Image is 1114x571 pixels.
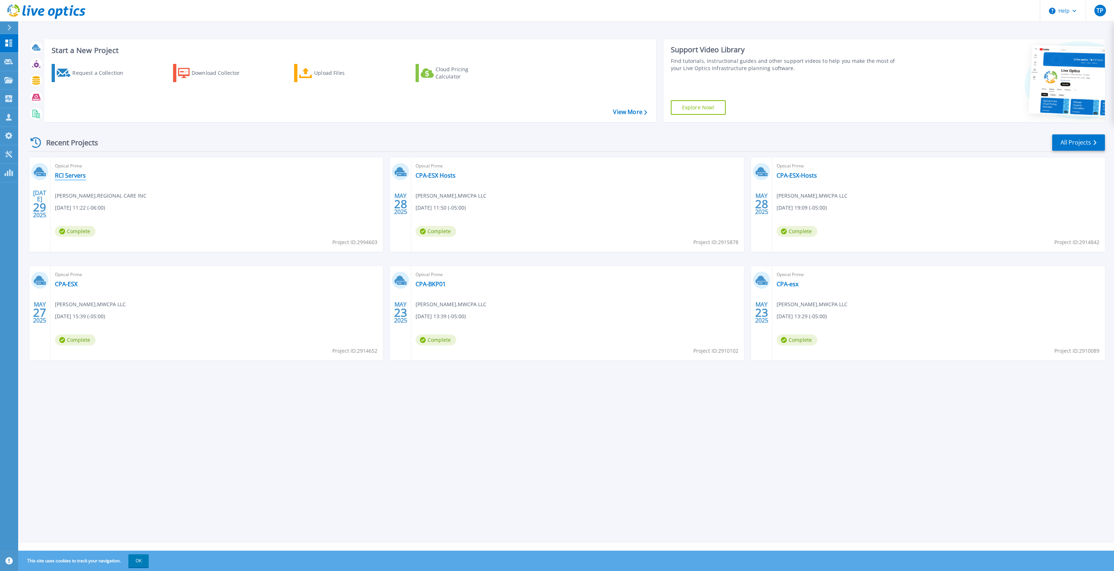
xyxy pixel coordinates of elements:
[394,191,408,217] div: MAY 2025
[613,109,647,116] a: View More
[55,335,96,345] span: Complete
[755,191,769,217] div: MAY 2025
[55,226,96,237] span: Complete
[777,335,817,345] span: Complete
[1052,134,1105,151] a: All Projects
[777,226,817,237] span: Complete
[52,46,647,54] h3: Start a New Project
[33,309,46,316] span: 27
[55,300,126,308] span: [PERSON_NAME] , MWCPA LLC
[55,172,86,179] a: RCI Servers
[755,299,769,326] div: MAY 2025
[693,238,738,246] span: Project ID: 2915878
[314,66,372,80] div: Upload Files
[416,64,497,82] a: Cloud Pricing Calculator
[777,300,847,308] span: [PERSON_NAME] , MWCPA LLC
[416,312,466,320] span: [DATE] 13:39 (-05:00)
[755,309,768,316] span: 23
[55,312,105,320] span: [DATE] 15:39 (-05:00)
[1054,347,1099,355] span: Project ID: 2910089
[777,280,798,288] a: CPA-esx
[777,312,827,320] span: [DATE] 13:29 (-05:00)
[1097,8,1103,13] span: TP
[332,347,377,355] span: Project ID: 2914652
[436,66,494,80] div: Cloud Pricing Calculator
[52,64,133,82] a: Request a Collection
[55,162,379,170] span: Optical Prime
[394,309,407,316] span: 23
[294,64,375,82] a: Upload Files
[777,271,1101,279] span: Optical Prime
[416,226,456,237] span: Complete
[55,204,105,212] span: [DATE] 11:22 (-06:00)
[55,192,147,200] span: [PERSON_NAME] , REGIONAL CARE INC
[671,100,726,115] a: Explore Now!
[416,162,740,170] span: Optical Prime
[671,45,901,54] div: Support Video Library
[777,162,1101,170] span: Optical Prime
[755,201,768,207] span: 28
[416,204,466,212] span: [DATE] 11:50 (-05:00)
[777,204,827,212] span: [DATE] 19:09 (-05:00)
[777,192,847,200] span: [PERSON_NAME] , MWCPA LLC
[20,554,149,567] span: This site uses cookies to track your navigation.
[173,64,254,82] a: Download Collector
[192,66,250,80] div: Download Collector
[332,238,377,246] span: Project ID: 2994603
[128,554,149,567] button: OK
[33,191,47,217] div: [DATE] 2025
[55,280,77,288] a: CPA-ESX
[55,271,379,279] span: Optical Prime
[33,204,46,210] span: 29
[72,66,131,80] div: Request a Collection
[28,134,108,151] div: Recent Projects
[416,335,456,345] span: Complete
[33,299,47,326] div: MAY 2025
[394,201,407,207] span: 28
[671,57,901,72] div: Find tutorials, instructional guides and other support videos to help you make the most of your L...
[416,280,446,288] a: CPA-BKP01
[394,299,408,326] div: MAY 2025
[416,300,486,308] span: [PERSON_NAME] , MWCPA LLC
[693,347,738,355] span: Project ID: 2910102
[777,172,817,179] a: CPA-ESX-Hosts
[416,271,740,279] span: Optical Prime
[416,172,456,179] a: CPA-ESX Hosts
[416,192,486,200] span: [PERSON_NAME] , MWCPA LLC
[1054,238,1099,246] span: Project ID: 2914842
